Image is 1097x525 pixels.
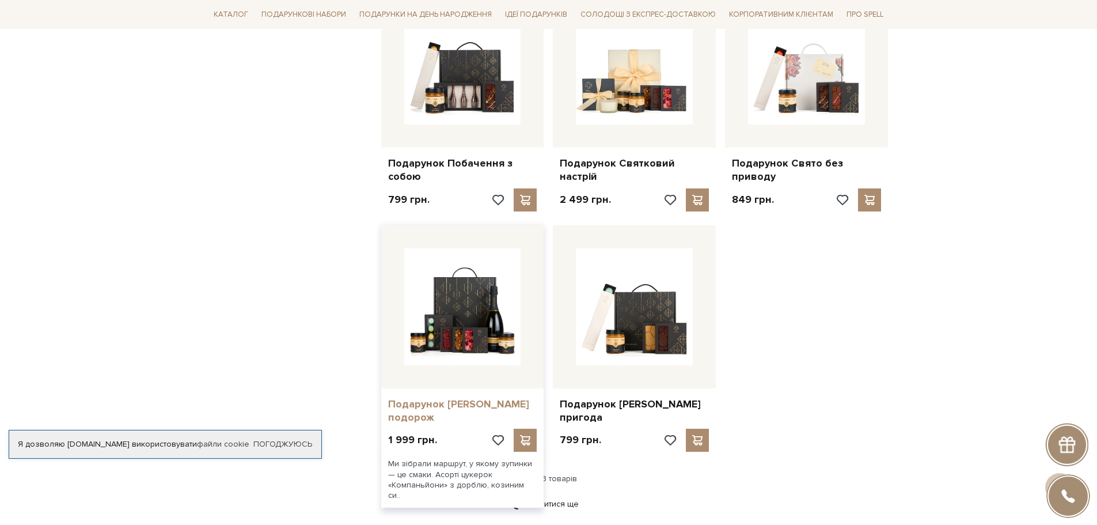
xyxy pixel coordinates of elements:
p: 1 999 грн. [388,433,437,447]
a: Подарунок Свято без приводу [732,157,881,184]
a: Дивитися ще [511,494,586,514]
a: Корпоративним клієнтам [724,5,838,24]
p: 799 грн. [388,193,430,206]
a: Подарунок [PERSON_NAME] пригода [560,398,709,425]
span: Подарунки на День народження [355,6,496,24]
a: файли cookie [197,439,249,449]
a: Подарунок [PERSON_NAME] подорож [388,398,537,425]
a: Солодощі з експрес-доставкою [576,5,720,24]
p: 849 грн. [732,193,774,206]
a: Подарунок Святковий настрій [560,157,709,184]
p: 2 499 грн. [560,193,611,206]
div: 16 з 33 товарів [204,474,893,484]
div: Ми зібрали маршрут, у якому зупинки — це смаки. Асорті цукерок «Компаньйони» з дорблю, козиним си.. [381,452,544,508]
span: Подарункові набори [257,6,351,24]
span: Ідеї подарунків [500,6,572,24]
span: Каталог [209,6,253,24]
p: 799 грн. [560,433,601,447]
a: Подарунок Побачення з собою [388,157,537,184]
div: Я дозволяю [DOMAIN_NAME] використовувати [9,439,321,450]
a: Погоджуюсь [253,439,312,450]
span: Про Spell [842,6,888,24]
